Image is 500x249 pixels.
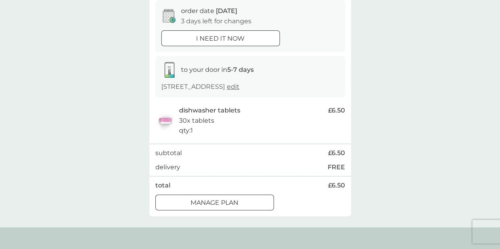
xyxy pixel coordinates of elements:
span: £6.50 [328,180,345,191]
p: FREE [328,162,345,172]
p: order date [181,6,237,16]
p: delivery [155,162,180,172]
span: £6.50 [328,148,345,158]
p: i need it now [196,34,245,44]
p: [STREET_ADDRESS] [161,82,240,92]
button: Manage plan [155,195,274,210]
span: £6.50 [328,105,345,116]
span: to your door in [181,66,254,73]
strong: 5-7 days [227,66,254,73]
span: [DATE] [216,7,237,15]
p: subtotal [155,148,182,158]
p: total [155,180,170,191]
p: qty : 1 [179,125,193,136]
p: 3 days left for changes [181,16,251,26]
p: dishwasher tablets [179,105,240,116]
p: Manage plan [191,198,238,208]
a: edit [227,83,240,90]
button: i need it now [161,30,280,46]
p: 30x tablets [179,116,214,126]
